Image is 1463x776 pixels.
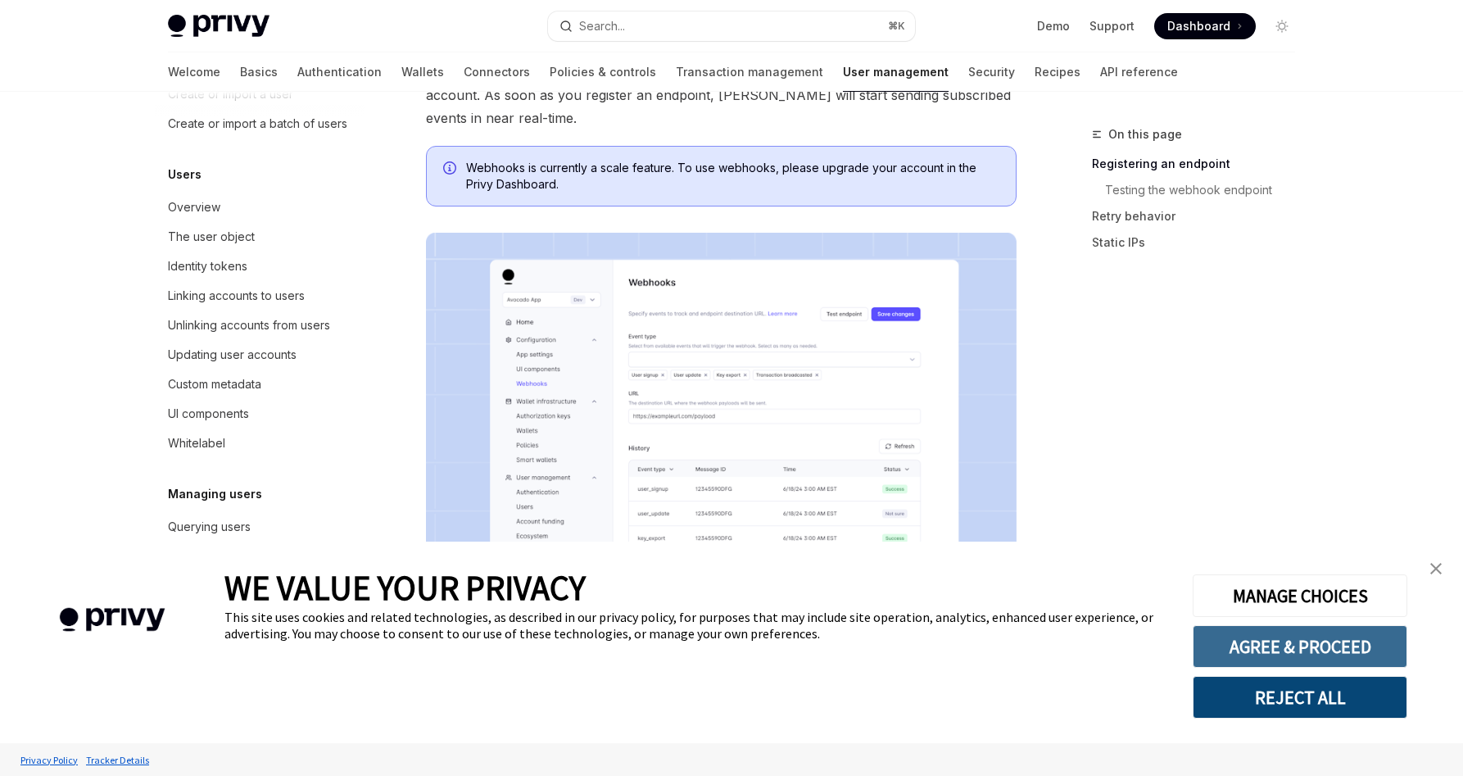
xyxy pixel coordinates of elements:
a: Tracker Details [82,746,153,774]
a: Privacy Policy [16,746,82,774]
button: Toggle dark mode [1269,13,1295,39]
a: Retry behavior [1092,203,1308,229]
a: Connectors [464,52,530,92]
a: Policies & controls [550,52,656,92]
a: Registering an endpoint [1092,151,1308,177]
button: Search...⌘K [548,11,915,41]
button: REJECT ALL [1193,676,1407,719]
span: Webhooks is currently a scale feature. To use webhooks, please upgrade your account in the Privy ... [466,160,999,193]
a: Authentication [297,52,382,92]
svg: Info [443,161,460,178]
a: The user object [155,222,365,252]
div: Create or import a batch of users [168,114,347,134]
div: Linking accounts to users [168,286,305,306]
h5: Managing users [168,484,262,504]
a: UI components [155,399,365,429]
a: Linking accounts to users [155,281,365,311]
span: ⌘ K [888,20,905,33]
div: Overview [168,197,220,217]
img: company logo [25,584,200,656]
a: Wallets [401,52,444,92]
a: Querying users [155,512,365,542]
a: User management [843,52,949,92]
div: Identity tokens [168,256,247,276]
span: Dashboard [1167,18,1230,34]
a: Security [968,52,1015,92]
a: Recipes [1035,52,1080,92]
a: Unlinking accounts from users [155,311,365,340]
div: Unlinking accounts from users [168,315,330,335]
span: On this page [1108,125,1182,144]
span: WE VALUE YOUR PRIVACY [224,566,586,609]
div: Custom metadata [168,374,261,394]
div: This site uses cookies and related technologies, as described in our privacy policy, for purposes... [224,609,1168,642]
div: Search... [579,16,625,36]
a: Dashboard [1154,13,1256,39]
h5: Users [168,165,202,184]
a: Welcome [168,52,220,92]
a: Create or import a batch of users [155,109,365,138]
a: close banner [1420,552,1452,585]
a: Static IPs [1092,229,1308,256]
img: close banner [1430,563,1442,574]
a: Basics [240,52,278,92]
div: The user object [168,227,255,247]
img: images/Webhooks.png [426,233,1017,655]
a: Whitelabel [155,429,365,458]
a: Custom metadata [155,370,365,399]
a: Testing the webhook endpoint [1092,177,1308,203]
a: Updating user accounts [155,340,365,370]
a: Transaction management [676,52,823,92]
a: API reference [1100,52,1178,92]
div: Whitelabel [168,433,225,453]
img: light logo [168,15,269,38]
a: Overview [155,193,365,222]
div: UI components [168,404,249,424]
a: Support [1089,18,1135,34]
div: Querying users [168,517,251,537]
div: Updating user accounts [168,345,297,365]
button: AGREE & PROCEED [1193,625,1407,668]
a: Demo [1037,18,1070,34]
button: MANAGE CHOICES [1193,574,1407,617]
a: Identity tokens [155,252,365,281]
